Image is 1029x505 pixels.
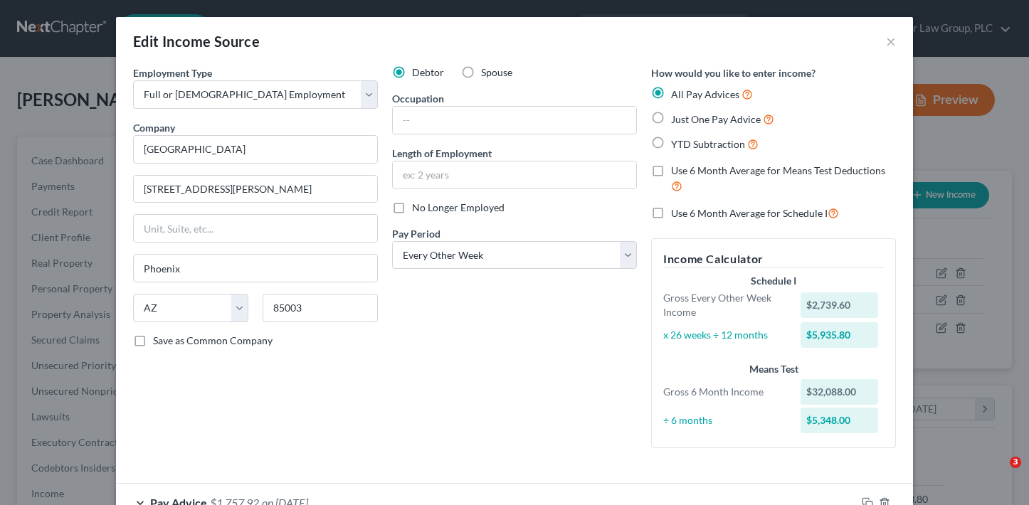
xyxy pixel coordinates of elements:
[133,122,175,134] span: Company
[392,228,440,240] span: Pay Period
[263,294,378,322] input: Enter zip...
[656,413,793,427] div: ÷ 6 months
[656,291,793,319] div: Gross Every Other Week Income
[134,215,377,242] input: Unit, Suite, etc...
[412,66,444,78] span: Debtor
[133,67,212,79] span: Employment Type
[671,88,739,100] span: All Pay Advices
[412,201,505,213] span: No Longer Employed
[801,408,879,433] div: $5,348.00
[981,457,1015,491] iframe: Intercom live chat
[663,274,884,288] div: Schedule I
[886,33,896,50] button: ×
[651,65,816,80] label: How would you like to enter income?
[393,161,636,188] input: ex: 2 years
[134,255,377,282] input: Enter city...
[663,362,884,376] div: Means Test
[392,91,444,106] label: Occupation
[656,328,793,342] div: x 26 weeks ÷ 12 months
[671,164,885,176] span: Use 6 Month Average for Means Test Deductions
[671,207,828,219] span: Use 6 Month Average for Schedule I
[801,322,879,348] div: $5,935.80
[801,292,879,318] div: $2,739.60
[656,385,793,399] div: Gross 6 Month Income
[134,176,377,203] input: Enter address...
[133,135,378,164] input: Search company by name...
[1010,457,1021,468] span: 3
[663,250,884,268] h5: Income Calculator
[393,107,636,134] input: --
[671,138,745,150] span: YTD Subtraction
[671,113,761,125] span: Just One Pay Advice
[153,334,273,346] span: Save as Common Company
[801,379,879,405] div: $32,088.00
[392,146,492,161] label: Length of Employment
[481,66,512,78] span: Spouse
[133,31,260,51] div: Edit Income Source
